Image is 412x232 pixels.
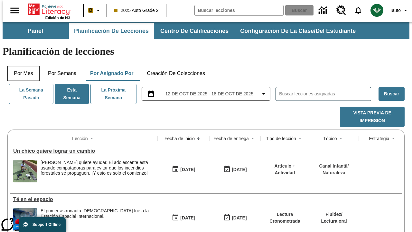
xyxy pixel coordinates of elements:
[165,91,253,97] span: 12 de oct de 2025 - 18 de oct de 2025
[319,169,349,176] p: Naturaleza
[114,7,159,14] span: 2025 Auto Grade 2
[337,135,345,142] button: Sort
[28,2,70,20] div: Portada
[321,218,347,225] p: Lectura oral
[41,208,154,231] div: El primer astronauta británico fue a la Estación Espacial Internacional.
[389,135,397,142] button: Sort
[9,84,53,104] button: La semana pasada
[319,163,349,169] p: Canal Infantil /
[315,2,332,19] a: Centro de información
[142,66,210,81] button: Creación de colecciones
[213,135,249,142] div: Fecha de entrega
[3,45,409,57] h1: Planificación de lecciones
[145,90,268,98] button: Seleccione el intervalo de fechas opción del menú
[260,90,267,98] svg: Collapse Date Range Filter
[69,23,154,39] button: Planificación de lecciones
[90,84,136,104] button: La próxima semana
[240,27,356,35] span: Configuración de la clase/del estudiante
[7,66,40,81] button: Por mes
[379,87,405,101] button: Buscar
[13,148,154,154] div: Un chico quiere lograr un cambio
[164,135,195,142] div: Fecha de inicio
[264,163,306,176] p: Artículo + Actividad
[13,148,154,154] a: Un chico quiere lograr un cambio, Lecciones
[33,222,61,227] span: Support Offline
[232,214,247,222] div: [DATE]
[170,212,197,224] button: 10/06/25: Primer día en que estuvo disponible la lección
[55,84,89,104] button: Esta semana
[180,166,195,174] div: [DATE]
[170,163,197,176] button: 10/15/25: Primer día en que estuvo disponible la lección
[249,135,257,142] button: Sort
[232,166,247,174] div: [DATE]
[160,27,229,35] span: Centro de calificaciones
[387,5,412,16] button: Perfil/Configuración
[155,23,234,39] button: Centro de calificaciones
[41,160,154,182] div: Ryan Honary quiere ayudar. El adolescente está usando computadoras para evitar que los incendios ...
[19,217,66,232] button: Support Offline
[41,160,154,176] div: [PERSON_NAME] quiere ayudar. El adolescente está usando computadoras para evitar que los incendio...
[221,163,249,176] button: 10/15/25: Último día en que podrá accederse la lección
[221,212,249,224] button: 10/12/25: Último día en que podrá accederse la lección
[264,211,306,225] p: Lectura Cronometrada
[3,23,361,39] div: Subbarra de navegación
[323,135,337,142] div: Tópico
[367,2,387,19] button: Escoja un nuevo avatar
[266,135,296,142] div: Tipo de lección
[28,27,43,35] span: Panel
[296,135,304,142] button: Sort
[279,89,371,99] input: Buscar lecciones asignadas
[370,4,383,17] img: avatar image
[5,1,24,20] button: Abrir el menú lateral
[195,135,202,142] button: Sort
[72,135,88,142] div: Lección
[350,2,367,19] a: Notificaciones
[340,107,405,127] button: Vista previa de impresión
[28,3,70,16] a: Portada
[13,208,37,231] img: Un astronauta, el primero del Reino Unido que viaja a la Estación Espacial Internacional, saluda ...
[89,6,92,14] span: B
[13,197,154,202] a: Té en el espacio, Lecciones
[390,7,401,14] span: Tauto
[41,208,154,219] div: El primer astronauta [DEMOGRAPHIC_DATA] fue a la Estación Espacial Internacional.
[13,160,37,182] img: Ryan Honary posa en cuclillas con unos dispositivos de detección de incendios
[235,23,361,39] button: Configuración de la clase/del estudiante
[3,23,68,39] button: Panel
[74,27,149,35] span: Planificación de lecciones
[88,135,96,142] button: Sort
[3,22,409,39] div: Subbarra de navegación
[180,214,195,222] div: [DATE]
[195,5,283,15] input: Buscar campo
[321,211,347,218] p: Fluidez /
[332,2,350,19] a: Centro de recursos, Se abrirá en una pestaña nueva.
[369,135,389,142] div: Estrategia
[45,16,70,20] span: Edición de NJ
[85,66,139,81] button: Por asignado por
[13,197,154,202] div: Té en el espacio
[43,66,82,81] button: Por semana
[86,5,105,16] button: Boost El color de la clase es anaranjado claro. Cambiar el color de la clase.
